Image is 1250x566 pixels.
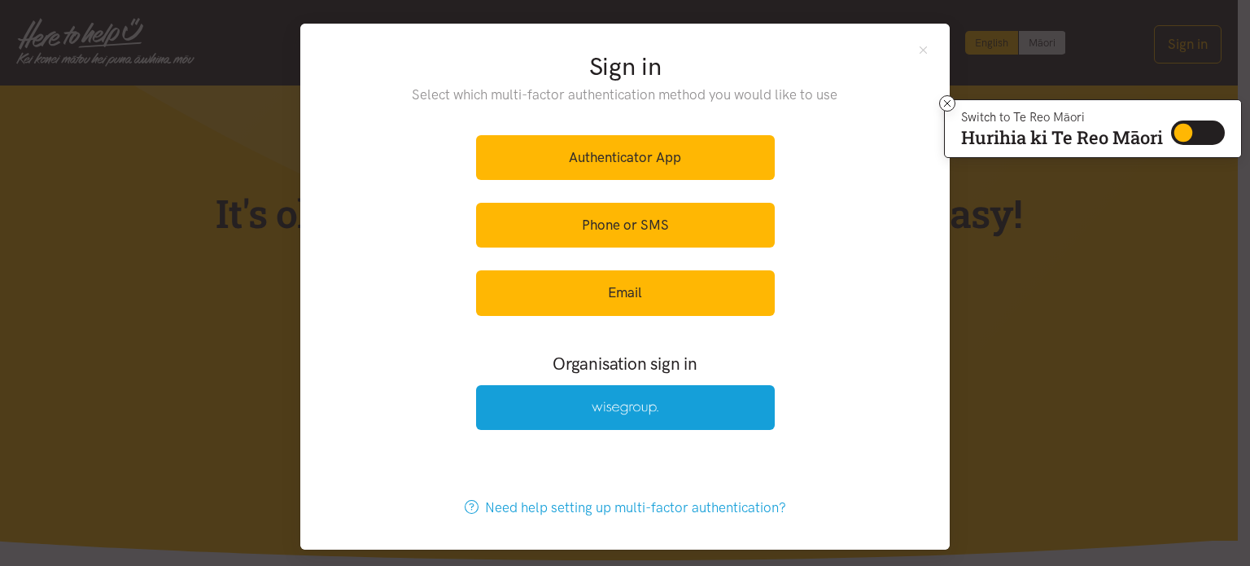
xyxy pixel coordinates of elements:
p: Switch to Te Reo Māori [961,112,1163,122]
a: Email [476,270,775,315]
a: Phone or SMS [476,203,775,248]
h2: Sign in [379,50,872,84]
p: Hurihia ki Te Reo Māori [961,130,1163,145]
a: Need help setting up multi-factor authentication? [448,485,803,530]
h3: Organisation sign in [431,352,819,375]
img: Wise Group [592,401,658,415]
a: Authenticator App [476,135,775,180]
button: Close [916,43,930,57]
p: Select which multi-factor authentication method you would like to use [379,84,872,106]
